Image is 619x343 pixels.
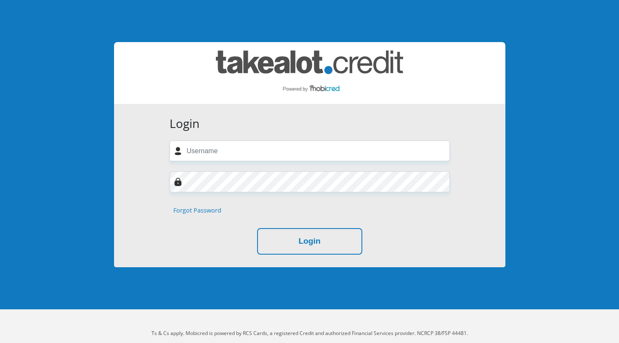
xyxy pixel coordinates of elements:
img: takealot_credit logo [216,51,403,96]
button: Login [257,228,362,255]
input: Username [170,141,450,161]
p: Ts & Cs apply. Mobicred is powered by RCS Cards, a registered Credit and authorized Financial Ser... [76,330,543,337]
img: user-icon image [174,147,182,155]
a: Forgot Password [173,206,221,215]
h3: Login [170,117,450,131]
img: Image [174,178,182,186]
